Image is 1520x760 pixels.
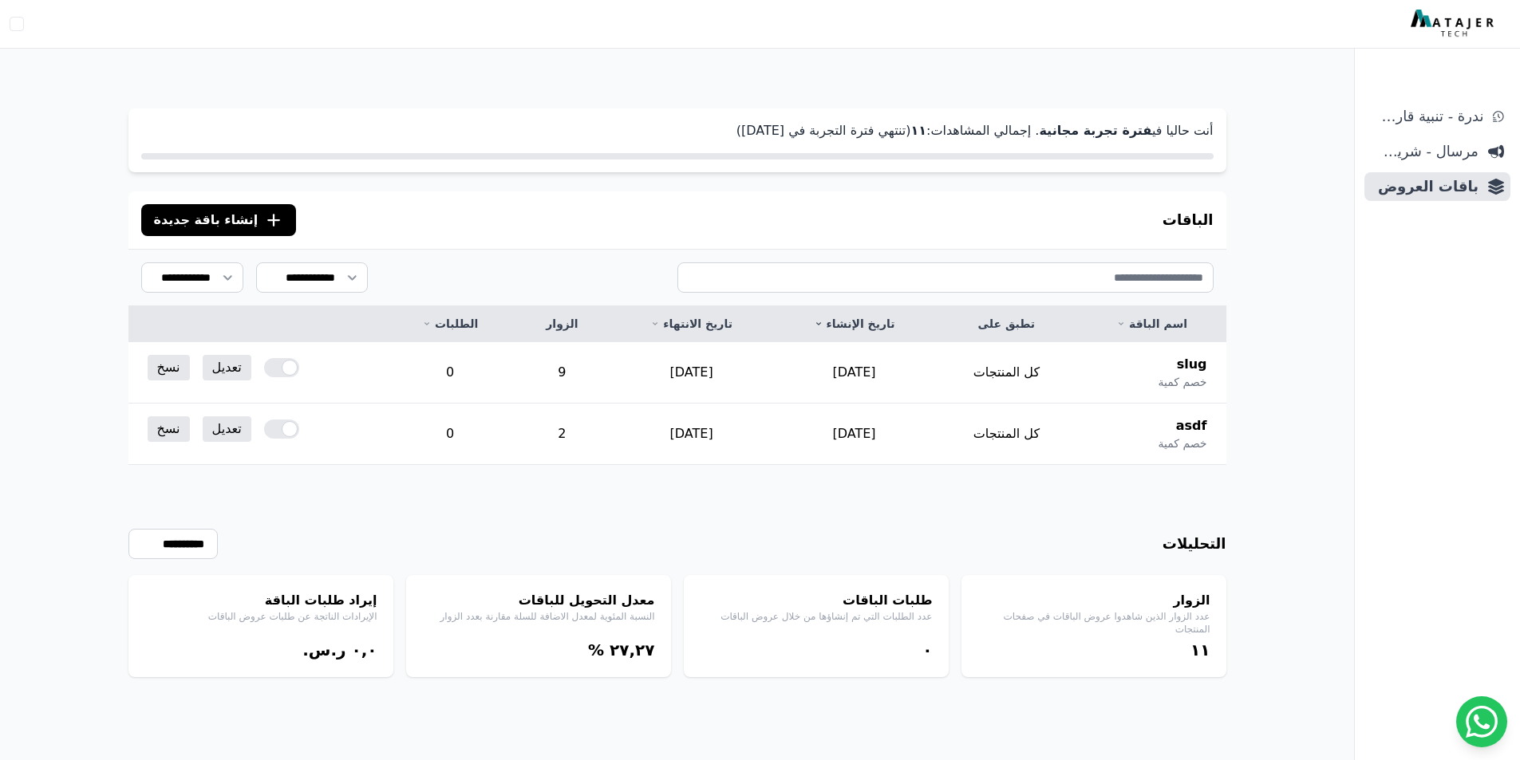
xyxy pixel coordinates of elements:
[1371,105,1483,128] span: ندرة - تنبية قارب علي النفاذ
[154,211,259,230] span: إنشاء باقة جديدة
[1177,355,1207,374] span: slug
[144,610,377,623] p: الإيرادات الناتجة عن طلبات عروض الباقات
[977,639,1210,661] div: ١١
[1411,10,1498,38] img: MatajerTech Logo
[629,316,753,332] a: تاريخ الانتهاء
[773,404,935,465] td: [DATE]
[1176,416,1207,435] span: asdf
[515,342,610,404] td: 9
[1371,140,1479,163] span: مرسال - شريط دعاية
[977,591,1210,610] h4: الزوار
[588,640,604,660] span: %
[148,355,190,380] a: نسخ
[1371,175,1479,198] span: باقات العروض
[610,404,772,465] td: [DATE]
[386,342,515,404] td: 0
[1158,435,1206,451] span: خصم كمية
[977,610,1210,636] p: عدد الزوار الذين شاهدوا عروض الباقات في صفحات المنتجات
[1163,533,1226,555] h3: التحليلات
[1039,123,1151,138] strong: فترة تجربة مجانية
[405,316,495,332] a: الطلبات
[422,610,655,623] p: النسبة المئوية لمعدل الاضافة للسلة مقارنة بعدد الزوار
[1096,316,1206,332] a: اسم الباقة
[792,316,916,332] a: تاريخ الإنشاء
[910,123,926,138] strong: ١١
[935,306,1077,342] th: تطبق على
[422,591,655,610] h4: معدل التحويل للباقات
[203,416,251,442] a: تعديل
[700,591,933,610] h4: طلبات الباقات
[351,640,377,660] bdi: ۰,۰
[1158,374,1206,390] span: خصم كمية
[148,416,190,442] a: نسخ
[141,121,1214,140] p: أنت حاليا في . إجمالي المشاهدات: (تنتهي فترة التجربة في [DATE])
[773,342,935,404] td: [DATE]
[144,591,377,610] h4: إيراد طلبات الباقة
[1163,209,1214,231] h3: الباقات
[515,404,610,465] td: 2
[386,404,515,465] td: 0
[141,204,297,236] button: إنشاء باقة جديدة
[203,355,251,380] a: تعديل
[700,610,933,623] p: عدد الطلبات التي تم إنشاؤها من خلال عروض الباقات
[515,306,610,342] th: الزوار
[610,342,772,404] td: [DATE]
[302,640,345,660] span: ر.س.
[700,639,933,661] div: ۰
[935,342,1077,404] td: كل المنتجات
[610,640,654,660] bdi: ٢٧,٢٧
[935,404,1077,465] td: كل المنتجات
